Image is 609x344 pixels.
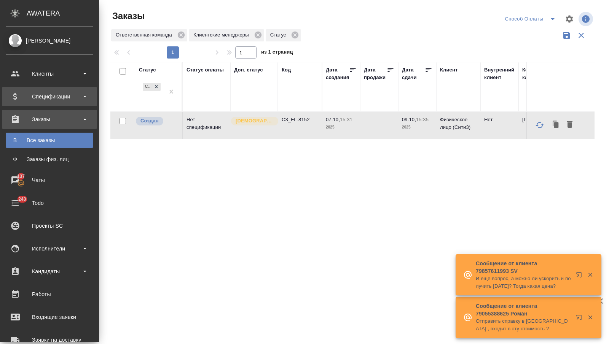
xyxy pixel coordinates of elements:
[6,220,93,231] div: Проекты SC
[579,12,595,26] span: Посмотреть информацию
[2,193,97,212] a: 243Todo
[440,66,458,74] div: Клиент
[266,29,301,41] div: Статус
[6,133,93,148] a: ВВсе заказы
[6,289,93,300] div: Работы
[326,124,356,131] p: 2025
[364,66,387,81] div: Дата продажи
[582,271,598,278] button: Закрыть
[282,66,291,74] div: Код
[6,114,93,125] div: Заказы
[236,117,274,125] p: [DEMOGRAPHIC_DATA]
[571,310,590,328] button: Открыть в новой вкладке
[6,68,93,79] div: Клиенты
[522,116,559,124] p: [PERSON_NAME]
[135,116,178,126] div: Выставляется автоматически при создании заказа
[6,266,93,277] div: Кандидаты
[476,317,571,333] p: Отправить справку в [GEOGRAPHIC_DATA] , входит в эту стоимость ?
[476,260,571,275] p: Сообщение от клиента 79857611993 SV
[2,216,97,235] a: Проекты SC
[340,117,352,122] p: 15:31
[484,116,515,124] p: Нет
[2,308,97,327] a: Входящие заявки
[549,118,563,132] button: Клонировать
[111,29,187,41] div: Ответственная команда
[143,83,152,91] div: Создан
[563,118,576,132] button: Удалить
[484,66,515,81] div: Внутренний клиент
[27,6,99,21] div: AWATERA
[189,29,264,41] div: Клиентские менеджеры
[416,117,429,122] p: 15:35
[402,117,416,122] p: 09.10,
[6,36,93,45] div: [PERSON_NAME]
[2,285,97,304] a: Работы
[440,116,477,131] p: Физическое лицо (Сити3)
[6,197,93,209] div: Todo
[142,82,161,92] div: Создан
[270,31,289,39] p: Статус
[140,117,159,125] p: Создан
[230,116,274,126] div: Выставляется автоматически для первых 3 заказов нового контактного лица. Особое внимание
[110,10,145,22] span: Заказы
[6,311,93,323] div: Входящие заявки
[183,112,230,139] td: Нет спецификации
[187,66,224,74] div: Статус оплаты
[560,28,574,43] button: Сохранить фильтры
[571,267,590,285] button: Открыть в новой вкладке
[6,91,93,102] div: Спецификации
[139,66,156,74] div: Статус
[116,31,175,39] p: Ответственная команда
[326,117,340,122] p: 07.10,
[522,66,559,81] div: Контрагент клиента
[14,195,31,203] span: 243
[582,314,598,321] button: Закрыть
[326,66,349,81] div: Дата создания
[476,275,571,290] p: И ещё вопрос, а можно ли ускорить и получить [DATE]? Тогда какая цена?
[2,171,97,190] a: 137Чаты
[531,116,549,134] button: Обновить
[560,10,579,28] span: Настроить таблицу
[402,124,432,131] p: 2025
[261,48,293,59] span: из 1 страниц
[574,28,588,43] button: Сбросить фильтры
[10,155,89,163] div: Заказы физ. лиц
[282,116,318,124] p: C3_FL-8152
[402,66,425,81] div: Дата сдачи
[193,31,252,39] p: Клиентские менеджеры
[234,66,263,74] div: Доп. статус
[6,152,93,167] a: ФЗаказы физ. лиц
[10,136,89,144] div: Все заказы
[6,174,93,186] div: Чаты
[503,13,560,25] div: split button
[6,243,93,254] div: Исполнители
[13,173,30,180] span: 137
[476,302,571,317] p: Сообщение от клиента 79055388625 Роман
